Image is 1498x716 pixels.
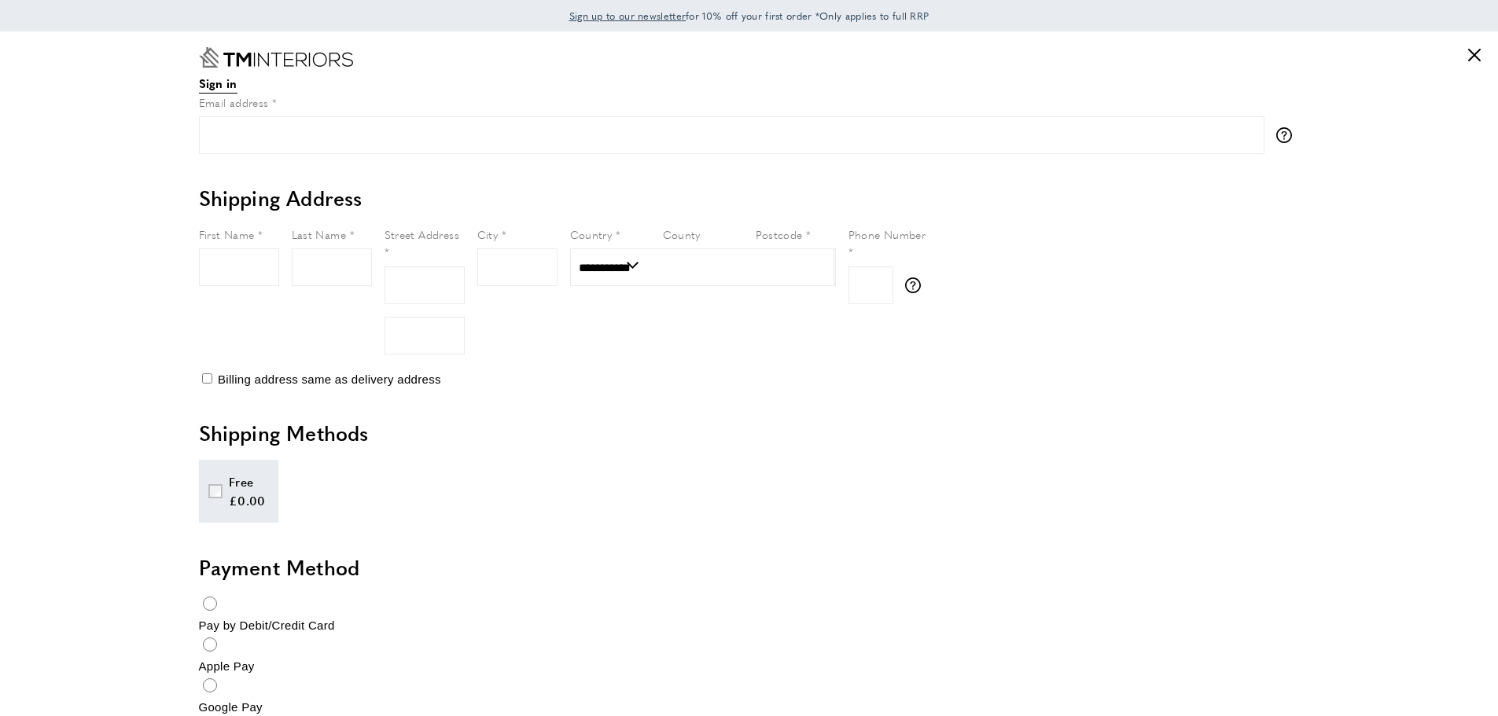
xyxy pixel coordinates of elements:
span: for 10% off your first order *Only applies to full RRP [569,9,929,23]
span: Billing address same as delivery address [218,373,441,386]
h2: Shipping Methods [199,419,1300,447]
div: Free [229,472,266,491]
span: Phone Number [848,226,926,242]
a: Sign in [199,74,237,94]
span: City [477,226,499,242]
span: Postcode [756,226,803,242]
button: More information [1276,127,1300,143]
span: Country [570,226,613,242]
span: First Name [199,226,255,242]
input: Billing address same as delivery address [202,373,212,384]
button: More information [905,277,929,293]
button: Close panel [1459,39,1490,71]
div: £0.00 [229,491,266,510]
a: Go to Home page [199,47,353,68]
h2: Shipping Address [199,184,1300,212]
span: Email address [199,94,269,110]
span: Last Name [292,226,347,242]
span: Street Address [385,226,460,242]
div: Apple Pay [199,657,1300,676]
span: Sign up to our newsletter [569,9,686,23]
span: County [663,226,701,242]
h2: Payment Method [199,553,1300,582]
div: Pay by Debit/Credit Card [199,616,1300,635]
a: Sign up to our newsletter [569,8,686,24]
